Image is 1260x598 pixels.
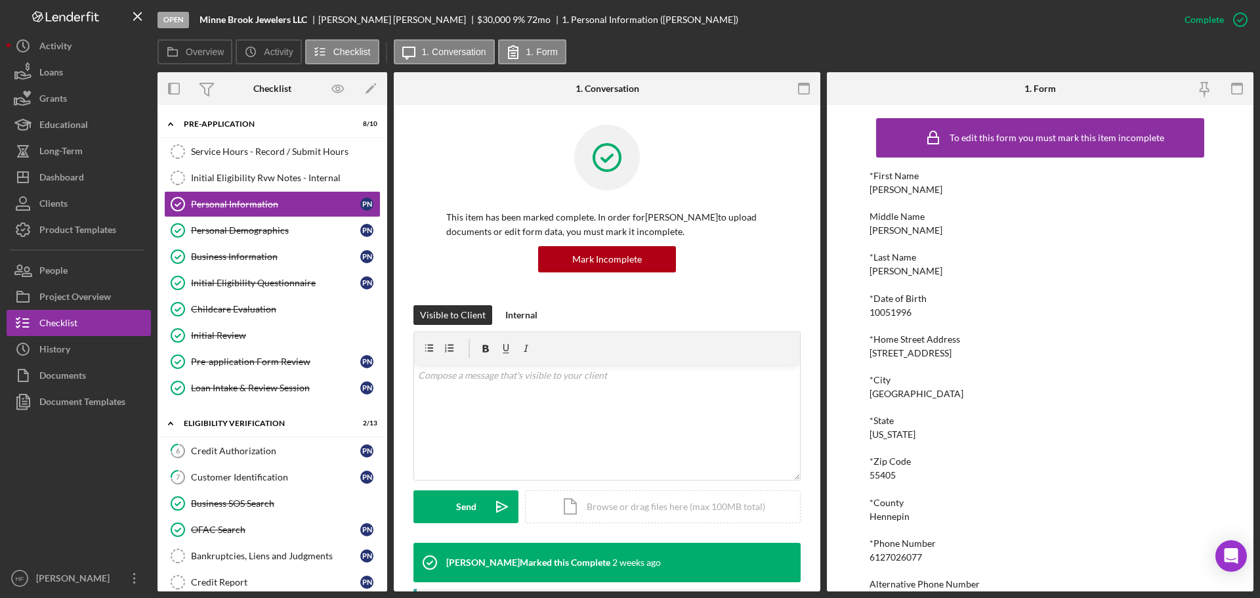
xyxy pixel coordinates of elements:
button: HF[PERSON_NAME] [7,565,151,591]
div: Documents [39,362,86,392]
a: Personal InformationPN [164,191,381,217]
div: Send [456,490,476,523]
div: Credit Authorization [191,446,360,456]
text: HF [16,575,24,582]
button: Complete [1171,7,1253,33]
div: P N [360,523,373,536]
span: $30,000 [477,14,511,25]
div: [PERSON_NAME] [870,225,942,236]
button: Checklist [305,39,379,64]
div: Clients [39,190,68,220]
button: Visible to Client [413,305,492,325]
div: Bankruptcies, Liens and Judgments [191,551,360,561]
div: P N [360,276,373,289]
div: 10051996 [870,307,912,318]
a: Childcare Evaluation [164,296,381,322]
a: History [7,336,151,362]
div: Internal [505,305,537,325]
div: Long-Term [39,138,83,167]
div: OFAC Search [191,524,360,535]
label: Checklist [333,47,371,57]
a: Long-Term [7,138,151,164]
div: Grants [39,85,67,115]
a: Service Hours - Record / Submit Hours [164,139,381,165]
a: Business InformationPN [164,244,381,270]
a: Loans [7,59,151,85]
a: OFAC SearchPN [164,517,381,543]
div: Educational [39,112,88,141]
div: Alternative Phone Number [870,579,1211,589]
div: Loan Intake & Review Session [191,383,360,393]
button: Educational [7,112,151,138]
div: P N [360,381,373,395]
div: *First Name [870,171,1211,181]
div: P N [360,198,373,211]
div: *Phone Number [870,538,1211,549]
div: To edit this form you must mark this item incomplete [950,133,1164,143]
div: Personal Information [191,199,360,209]
div: Business Information [191,251,360,262]
div: *State [870,416,1211,426]
div: *Home Street Address [870,334,1211,345]
tspan: 6 [176,446,180,455]
button: Clients [7,190,151,217]
div: Document Templates [39,389,125,418]
div: Mark Incomplete [572,246,642,272]
button: Product Templates [7,217,151,243]
div: Pre-Application [184,120,345,128]
a: Grants [7,85,151,112]
label: 1. Conversation [422,47,486,57]
a: Initial Review [164,322,381,349]
tspan: 7 [176,473,180,481]
button: Internal [499,305,544,325]
div: P N [360,224,373,237]
a: Initial Eligibility Rvw Notes - Internal [164,165,381,191]
a: Initial Eligibility QuestionnairePN [164,270,381,296]
button: Document Templates [7,389,151,415]
div: Dashboard [39,164,84,194]
button: Dashboard [7,164,151,190]
div: 1. Form [1024,83,1056,94]
div: [US_STATE] [870,429,915,440]
div: *Zip Code [870,456,1211,467]
div: [PERSON_NAME] [PERSON_NAME] [318,14,477,25]
div: [PERSON_NAME] [33,565,118,595]
button: 1. Form [498,39,566,64]
a: Documents [7,362,151,389]
button: 1. Conversation [394,39,495,64]
div: Personal Demographics [191,225,360,236]
div: *Date of Birth [870,293,1211,304]
div: Service Hours - Record / Submit Hours [191,146,380,157]
div: Checklist [39,310,77,339]
div: Eligibility Verification [184,419,345,427]
label: Overview [186,47,224,57]
div: [PERSON_NAME] [870,266,942,276]
a: Personal DemographicsPN [164,217,381,244]
a: Credit ReportPN [164,569,381,595]
time: 2025-09-12 22:36 [612,557,661,568]
a: Checklist [7,310,151,336]
div: 1. Personal Information ([PERSON_NAME]) [562,14,738,25]
div: 2 / 13 [354,419,377,427]
div: Initial Review [191,330,380,341]
div: Initial Eligibility Questionnaire [191,278,360,288]
div: Activity [39,33,72,62]
div: 8 / 10 [354,120,377,128]
div: History [39,336,70,366]
div: People [39,257,68,287]
div: *Last Name [870,252,1211,263]
a: Business SOS Search [164,490,381,517]
label: Activity [264,47,293,57]
div: Visible to Client [420,305,486,325]
div: 55405 [870,470,896,481]
div: Project Overview [39,284,111,313]
button: People [7,257,151,284]
div: Business SOS Search [191,498,380,509]
div: 9 % [513,14,525,25]
div: Loans [39,59,63,89]
p: This item has been marked complete. In order for [PERSON_NAME] to upload documents or edit form d... [446,210,768,240]
button: Activity [7,33,151,59]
